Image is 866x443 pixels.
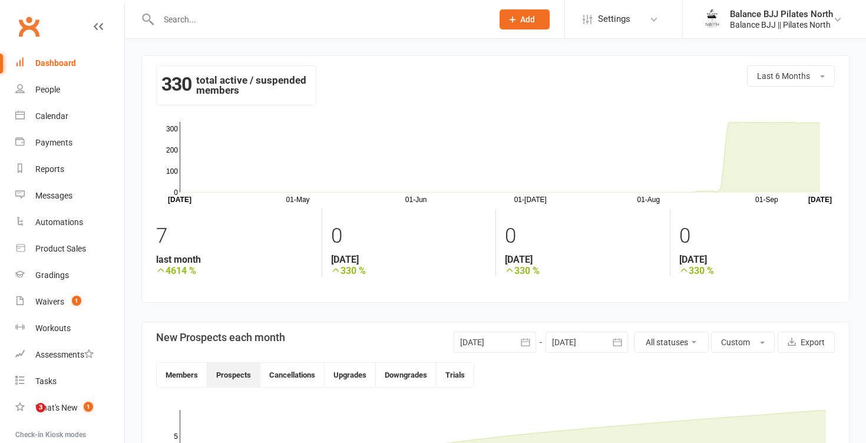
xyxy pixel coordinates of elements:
div: Tasks [35,376,57,386]
a: Workouts [15,315,124,342]
div: 0 [679,219,835,254]
span: 1 [72,296,81,306]
a: Automations [15,209,124,236]
img: thumb_image1754262066.png [700,8,724,31]
a: Messages [15,183,124,209]
div: 0 [505,219,661,254]
div: Reports [35,164,64,174]
div: total active / suspended members [156,65,316,105]
div: Dashboard [35,58,76,68]
a: Dashboard [15,50,124,77]
span: Add [520,15,535,24]
div: What's New [35,403,78,412]
a: Product Sales [15,236,124,262]
div: Waivers [35,297,64,306]
strong: [DATE] [505,254,661,265]
iframe: Intercom live chat [12,403,40,431]
a: Tasks [15,368,124,395]
a: Payments [15,130,124,156]
span: Last 6 Months [757,71,810,81]
div: Workouts [35,323,71,333]
a: Clubworx [14,12,44,41]
button: Prospects [207,363,260,387]
span: 1 [84,402,93,412]
strong: 330 % [505,265,661,276]
input: Search... [155,11,484,28]
div: 7 [156,219,313,254]
div: Calendar [35,111,68,121]
button: Downgrades [376,363,437,387]
div: Payments [35,138,72,147]
div: Gradings [35,270,69,280]
span: Settings [598,6,630,32]
a: Reports [15,156,124,183]
span: 3 [36,403,45,412]
button: Members [157,363,207,387]
button: Cancellations [260,363,325,387]
strong: last month [156,254,313,265]
button: Trials [437,363,474,387]
span: Custom [721,338,750,347]
div: Automations [35,217,83,227]
div: People [35,85,60,94]
a: What's New1 [15,395,124,421]
strong: 4614 % [156,265,313,276]
a: Gradings [15,262,124,289]
a: Assessments [15,342,124,368]
div: 0 [331,219,487,254]
div: Messages [35,191,72,200]
strong: 330 % [331,265,487,276]
button: Upgrades [325,363,376,387]
a: Waivers 1 [15,289,124,315]
a: People [15,77,124,103]
strong: [DATE] [331,254,487,265]
button: Last 6 Months [747,65,835,87]
button: Export [778,332,835,353]
strong: 330 % [679,265,835,276]
strong: [DATE] [679,254,835,265]
a: Calendar [15,103,124,130]
strong: 330 [161,75,191,93]
button: All statuses [634,332,709,353]
div: Assessments [35,350,94,359]
div: Product Sales [35,244,86,253]
h3: New Prospects each month [156,332,285,343]
button: Add [500,9,550,29]
div: Balance BJJ Pilates North [730,9,833,19]
div: Balance BJJ || Pilates North [730,19,833,30]
button: Custom [711,332,775,353]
